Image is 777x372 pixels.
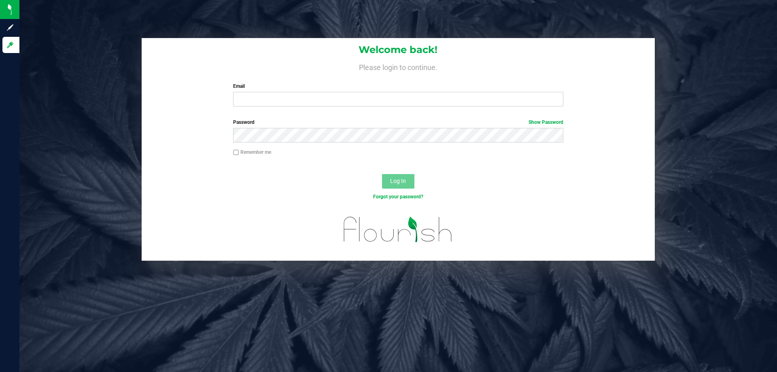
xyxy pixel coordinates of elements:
[334,209,462,250] img: flourish_logo.svg
[6,23,14,32] inline-svg: Sign up
[142,45,655,55] h1: Welcome back!
[390,178,406,184] span: Log In
[373,194,423,200] a: Forgot your password?
[233,150,239,155] input: Remember me
[142,62,655,71] h4: Please login to continue.
[6,41,14,49] inline-svg: Log in
[382,174,414,189] button: Log In
[233,149,271,156] label: Remember me
[233,119,255,125] span: Password
[233,83,563,90] label: Email
[529,119,563,125] a: Show Password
